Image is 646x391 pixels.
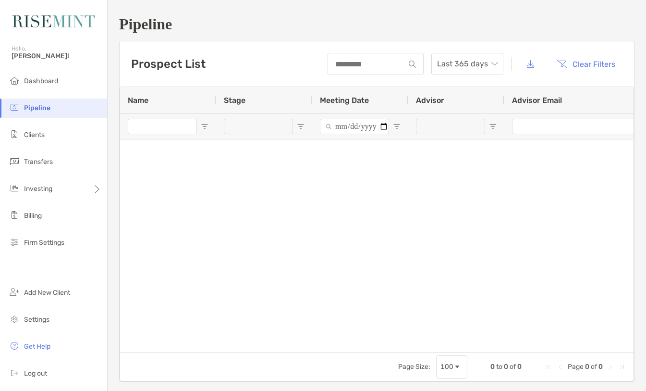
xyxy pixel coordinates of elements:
[618,363,626,371] div: Last Page
[9,313,20,325] img: settings icon
[119,15,634,33] h1: Pipeline
[24,77,58,85] span: Dashboard
[437,53,498,75] span: Last 365 days
[510,363,516,371] span: of
[496,363,502,371] span: to
[556,363,564,371] div: Previous Page
[24,131,45,139] span: Clients
[9,182,20,194] img: investing icon
[9,155,20,167] img: transfers icon
[585,363,589,371] span: 0
[598,363,603,371] span: 0
[504,363,508,371] span: 0
[12,52,101,60] span: [PERSON_NAME]!
[545,363,552,371] div: First Page
[568,363,584,371] span: Page
[12,4,96,38] img: Zoe Logo
[490,363,495,371] span: 0
[398,363,430,371] div: Page Size:
[549,53,622,75] button: Clear Filters
[9,340,20,352] img: get-help icon
[24,185,52,193] span: Investing
[436,355,467,378] div: Page Size
[24,158,53,166] span: Transfers
[9,209,20,221] img: billing icon
[24,212,42,220] span: Billing
[131,57,206,71] h3: Prospect List
[24,104,50,112] span: Pipeline
[24,342,50,351] span: Get Help
[24,315,49,324] span: Settings
[607,363,614,371] div: Next Page
[9,367,20,378] img: logout icon
[9,128,20,140] img: clients icon
[9,101,20,113] img: pipeline icon
[9,75,20,86] img: dashboard icon
[24,239,64,247] span: Firm Settings
[517,363,522,371] span: 0
[24,289,70,297] span: Add New Client
[9,236,20,248] img: firm-settings icon
[24,369,47,378] span: Log out
[409,61,416,68] img: input icon
[591,363,597,371] span: of
[440,363,453,371] div: 100
[9,286,20,298] img: add_new_client icon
